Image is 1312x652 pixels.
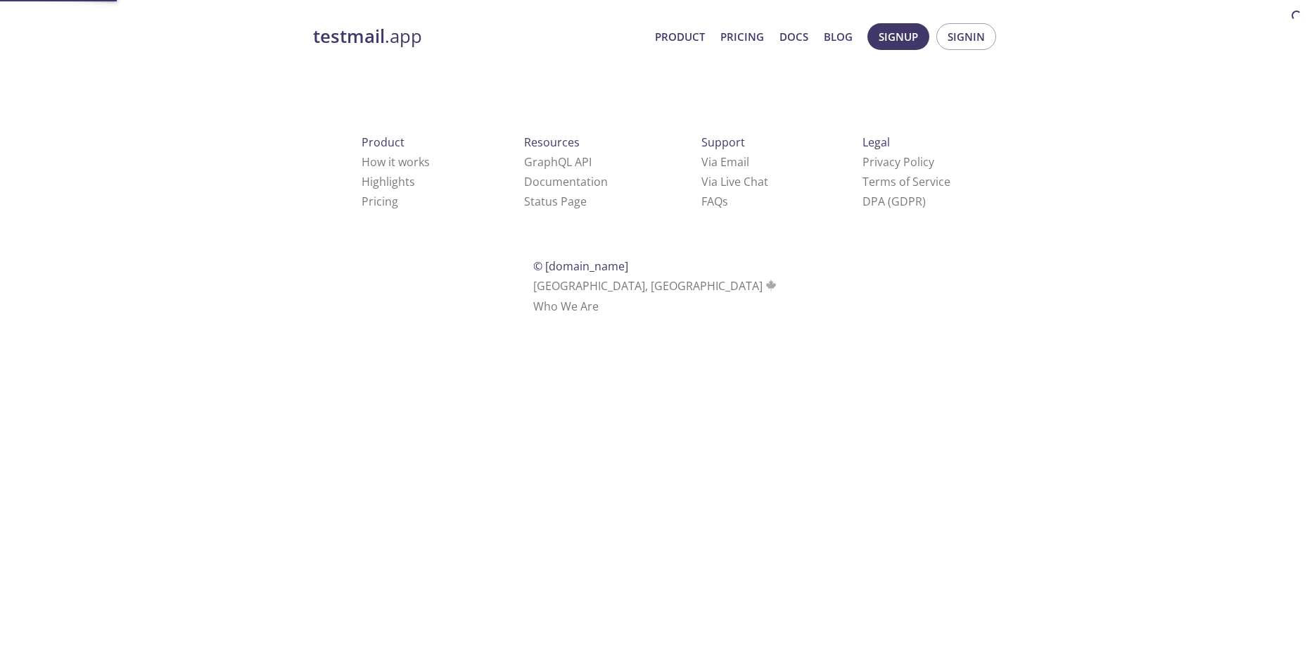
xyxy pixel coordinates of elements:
a: Via Email [701,154,749,170]
strong: testmail [313,24,385,49]
a: FAQ [701,194,728,209]
a: Documentation [524,174,608,189]
a: Docs [779,27,808,46]
a: Pricing [362,194,398,209]
button: Signup [867,23,929,50]
a: Blog [824,27,853,46]
a: Terms of Service [862,174,950,189]
a: DPA (GDPR) [862,194,926,209]
button: Signin [936,23,996,50]
a: GraphQL API [524,154,592,170]
a: How it works [362,154,430,170]
a: Product [655,27,705,46]
a: testmail.app [313,25,644,49]
a: Privacy Policy [862,154,934,170]
span: [GEOGRAPHIC_DATA], [GEOGRAPHIC_DATA] [533,278,779,294]
a: Status Page [524,194,587,209]
span: Support [701,134,745,150]
span: Signin [948,27,985,46]
span: Legal [862,134,890,150]
a: Via Live Chat [701,174,768,189]
span: Signup [879,27,918,46]
a: Pricing [720,27,764,46]
span: © [DOMAIN_NAME] [533,258,628,274]
span: s [722,194,728,209]
a: Highlights [362,174,415,189]
a: Who We Are [533,299,599,314]
span: Resources [524,134,580,150]
span: Product [362,134,405,150]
